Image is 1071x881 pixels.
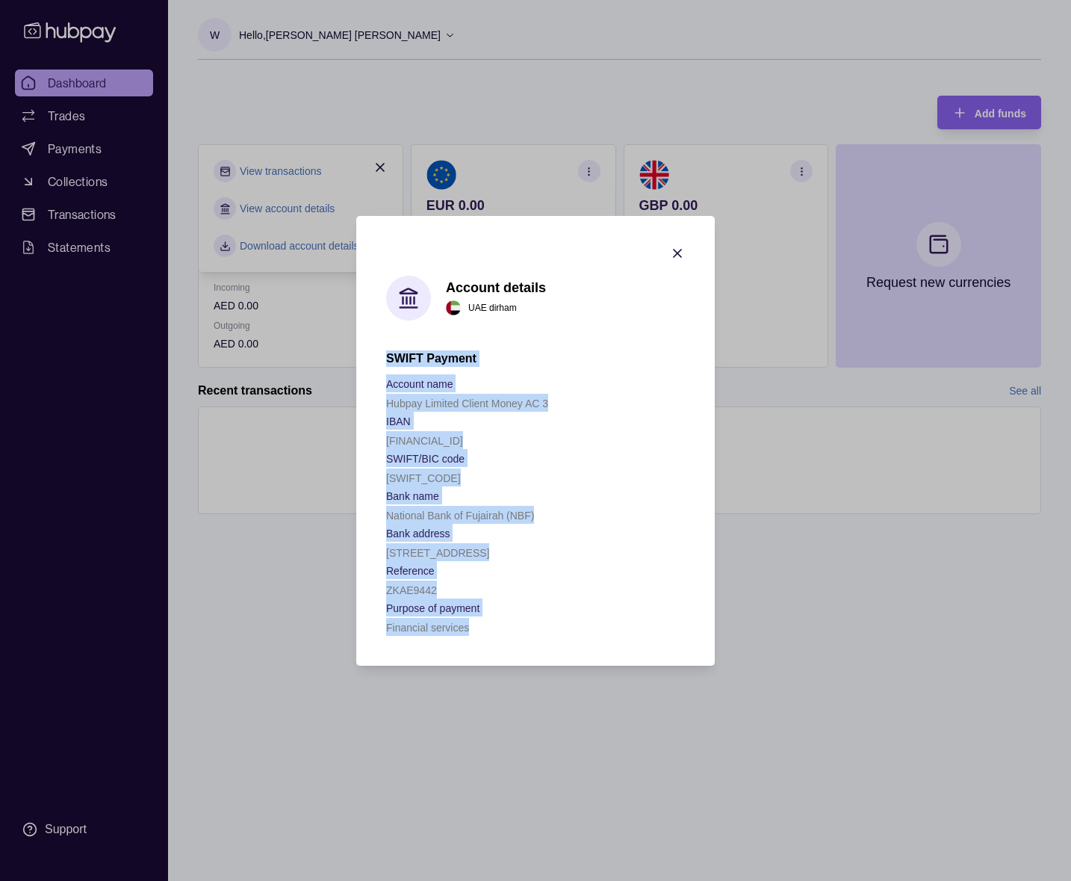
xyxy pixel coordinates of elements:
[386,490,439,502] p: Bank name
[386,398,548,409] p: Hubpay Limited Client Money AC 3
[386,547,489,559] p: [STREET_ADDRESS]
[386,565,435,577] p: Reference
[386,378,453,390] p: Account name
[386,510,534,522] p: National Bank of Fujairah (NBF)
[386,472,461,484] p: [SWIFT_CODE]
[446,300,461,315] img: ae
[386,584,437,596] p: ZKAE9442
[446,279,546,296] h1: Account details
[386,528,450,540] p: Bank address
[468,300,517,316] p: UAE dirham
[386,435,463,447] p: [FINANCIAL_ID]
[386,415,411,427] p: IBAN
[386,453,465,465] p: SWIFT/BIC code
[386,350,685,367] h2: SWIFT Payment
[386,622,469,634] p: Financial services
[386,602,479,614] p: Purpose of payment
